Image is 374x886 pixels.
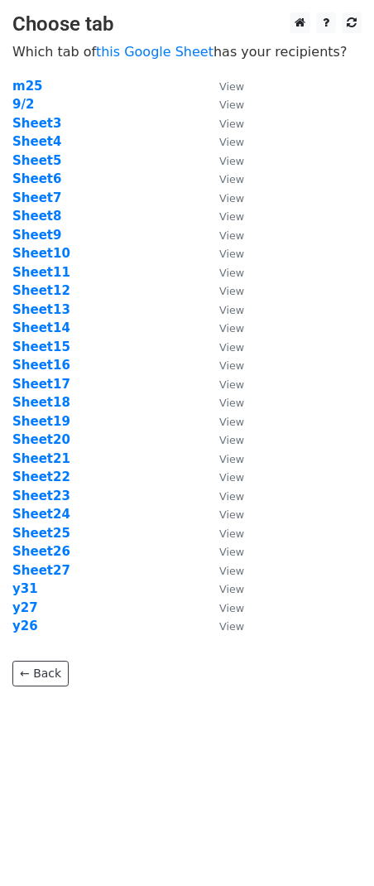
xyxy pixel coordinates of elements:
[219,304,244,316] small: View
[12,563,70,578] a: Sheet27
[12,489,70,503] strong: Sheet23
[12,377,70,392] a: Sheet17
[12,395,70,410] a: Sheet18
[12,97,34,112] a: 9/2
[219,267,244,279] small: View
[12,153,61,168] a: Sheet5
[12,190,61,205] a: Sheet7
[12,661,69,686] a: ← Back
[219,285,244,297] small: View
[219,583,244,595] small: View
[12,79,43,94] a: m25
[203,79,244,94] a: View
[219,229,244,242] small: View
[203,153,244,168] a: View
[12,451,70,466] a: Sheet21
[203,526,244,541] a: View
[219,453,244,465] small: View
[12,469,70,484] a: Sheet22
[12,246,70,261] a: Sheet10
[12,600,38,615] a: y27
[12,432,70,447] a: Sheet20
[203,171,244,186] a: View
[219,359,244,372] small: View
[12,507,70,522] a: Sheet24
[203,377,244,392] a: View
[203,302,244,317] a: View
[219,602,244,614] small: View
[219,620,244,633] small: View
[219,471,244,484] small: View
[219,397,244,409] small: View
[203,414,244,429] a: View
[219,248,244,260] small: View
[203,246,244,261] a: View
[219,490,244,503] small: View
[203,97,244,112] a: View
[219,192,244,205] small: View
[12,358,70,373] strong: Sheet16
[203,209,244,224] a: View
[203,600,244,615] a: View
[12,544,70,559] a: Sheet26
[219,322,244,335] small: View
[12,339,70,354] a: Sheet15
[203,283,244,298] a: View
[219,99,244,111] small: View
[12,283,70,298] a: Sheet12
[12,302,70,317] a: Sheet13
[203,395,244,410] a: View
[203,544,244,559] a: View
[12,265,70,280] a: Sheet11
[203,228,244,243] a: View
[219,378,244,391] small: View
[12,619,38,633] a: y26
[219,527,244,540] small: View
[219,80,244,93] small: View
[12,134,61,149] a: Sheet4
[12,12,362,36] h3: Choose tab
[203,507,244,522] a: View
[12,526,70,541] a: Sheet25
[12,414,70,429] a: Sheet19
[12,228,61,243] strong: Sheet9
[219,416,244,428] small: View
[203,320,244,335] a: View
[203,451,244,466] a: View
[203,134,244,149] a: View
[219,173,244,185] small: View
[203,432,244,447] a: View
[219,434,244,446] small: View
[12,209,61,224] a: Sheet8
[12,320,70,335] a: Sheet14
[203,619,244,633] a: View
[203,358,244,373] a: View
[12,43,362,60] p: Which tab of has your recipients?
[12,171,61,186] strong: Sheet6
[219,155,244,167] small: View
[219,341,244,354] small: View
[12,116,61,131] a: Sheet3
[219,210,244,223] small: View
[203,581,244,596] a: View
[203,339,244,354] a: View
[219,565,244,577] small: View
[12,581,38,596] a: y31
